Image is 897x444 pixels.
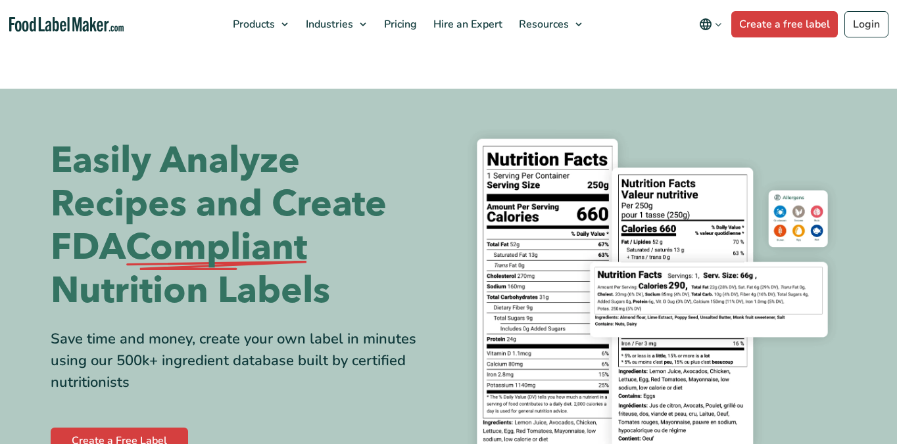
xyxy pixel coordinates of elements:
[429,17,504,32] span: Hire an Expert
[51,139,439,313] h1: Easily Analyze Recipes and Create FDA Nutrition Labels
[302,17,354,32] span: Industries
[126,226,307,269] span: Compliant
[51,328,439,393] div: Save time and money, create your own label in minutes using our 500k+ ingredient database built b...
[690,11,731,37] button: Change language
[515,17,570,32] span: Resources
[731,11,838,37] a: Create a free label
[844,11,888,37] a: Login
[380,17,418,32] span: Pricing
[9,17,124,32] a: Food Label Maker homepage
[229,17,276,32] span: Products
